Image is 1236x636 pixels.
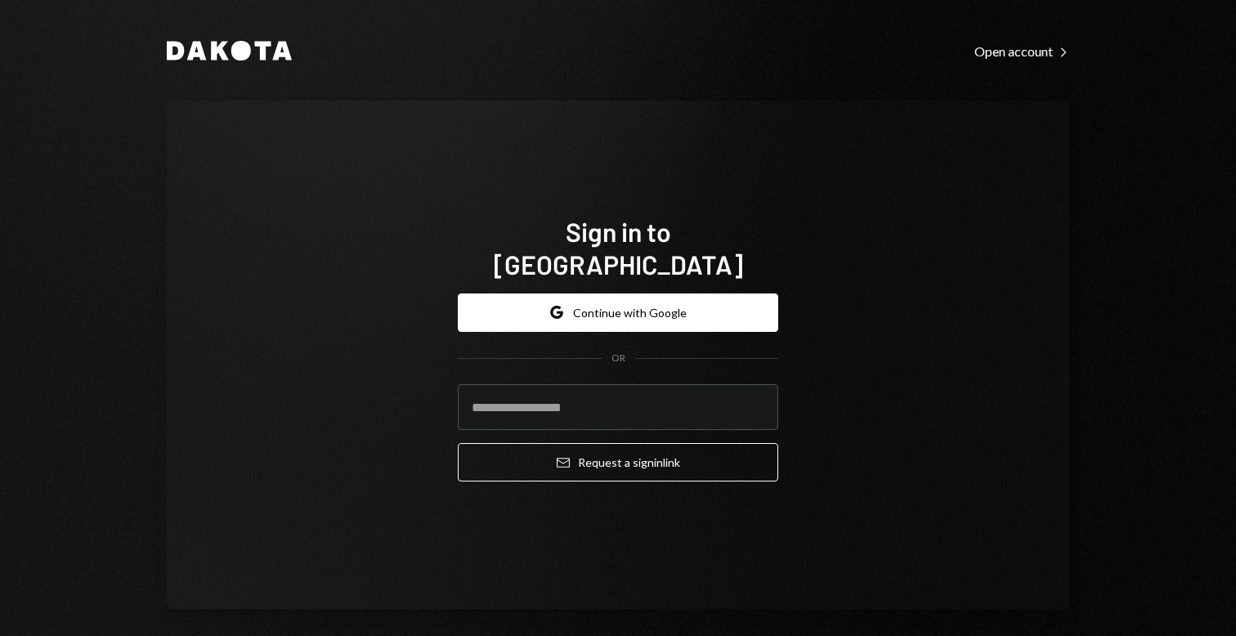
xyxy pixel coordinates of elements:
div: OR [611,352,625,365]
div: Open account [974,43,1069,60]
button: Request a signinlink [458,443,778,481]
a: Open account [974,42,1069,60]
button: Continue with Google [458,293,778,332]
h1: Sign in to [GEOGRAPHIC_DATA] [458,215,778,280]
